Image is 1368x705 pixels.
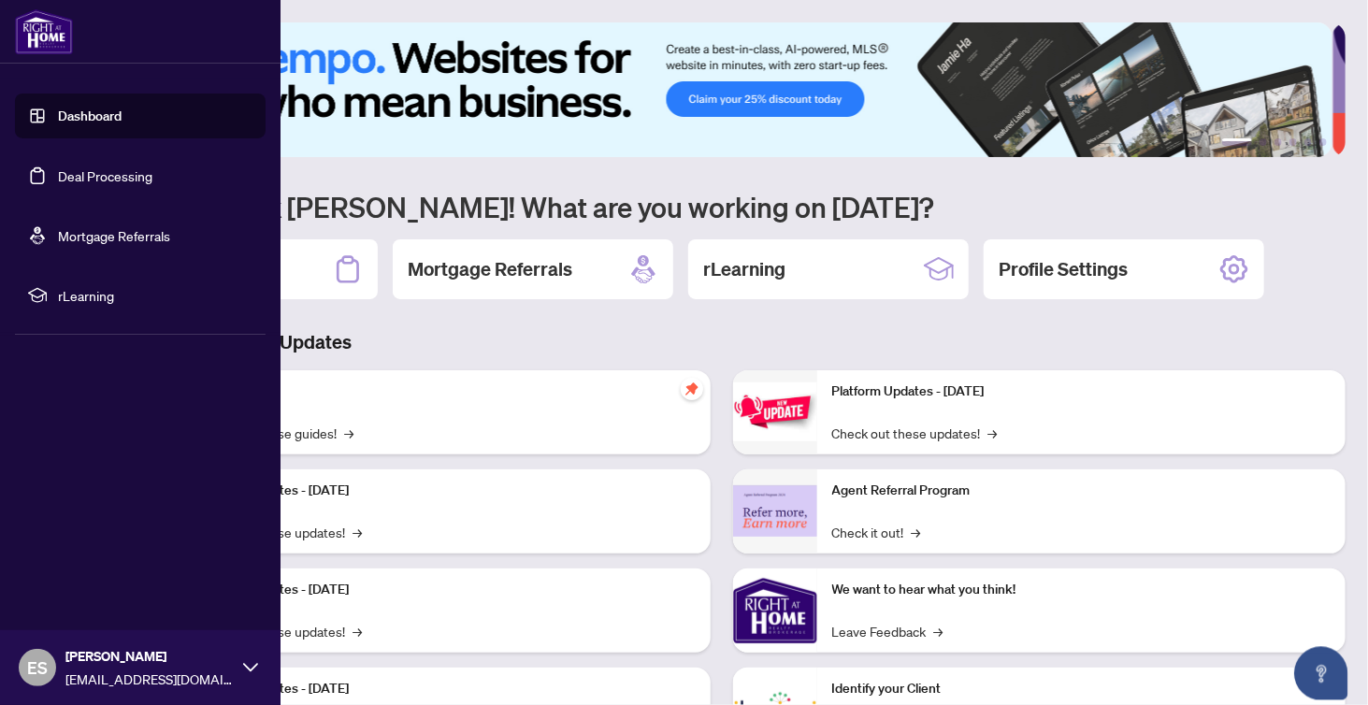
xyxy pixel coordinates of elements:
[58,167,152,184] a: Deal Processing
[1289,138,1297,146] button: 4
[196,381,696,402] p: Self-Help
[353,522,362,542] span: →
[58,227,170,244] a: Mortgage Referrals
[1319,138,1327,146] button: 6
[832,679,1332,699] p: Identify your Client
[1260,138,1267,146] button: 2
[999,256,1128,282] h2: Profile Settings
[408,256,572,282] h2: Mortgage Referrals
[1293,640,1349,696] button: Open asap
[703,256,785,282] h2: rLearning
[832,481,1332,501] p: Agent Referral Program
[65,669,234,689] span: [EMAIL_ADDRESS][DOMAIN_NAME]
[97,329,1346,355] h3: Brokerage & Industry Updates
[15,9,73,54] img: logo
[353,621,362,641] span: →
[832,381,1332,402] p: Platform Updates - [DATE]
[1274,138,1282,146] button: 3
[58,285,252,306] span: rLearning
[681,378,703,400] span: pushpin
[912,522,921,542] span: →
[196,580,696,600] p: Platform Updates - [DATE]
[832,423,998,443] a: Check out these updates!→
[934,621,943,641] span: →
[196,481,696,501] p: Platform Updates - [DATE]
[58,108,122,124] a: Dashboard
[196,679,696,699] p: Platform Updates - [DATE]
[733,568,817,653] img: We want to hear what you think!
[1222,138,1252,146] button: 1
[832,621,943,641] a: Leave Feedback→
[27,655,48,681] span: ES
[733,485,817,537] img: Agent Referral Program
[832,580,1332,600] p: We want to hear what you think!
[733,382,817,441] img: Platform Updates - June 23, 2025
[97,22,1332,157] img: Slide 0
[988,423,998,443] span: →
[832,522,921,542] a: Check it out!→
[65,646,234,667] span: [PERSON_NAME]
[344,423,353,443] span: →
[97,189,1346,224] h1: Welcome back [PERSON_NAME]! What are you working on [DATE]?
[1304,138,1312,146] button: 5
